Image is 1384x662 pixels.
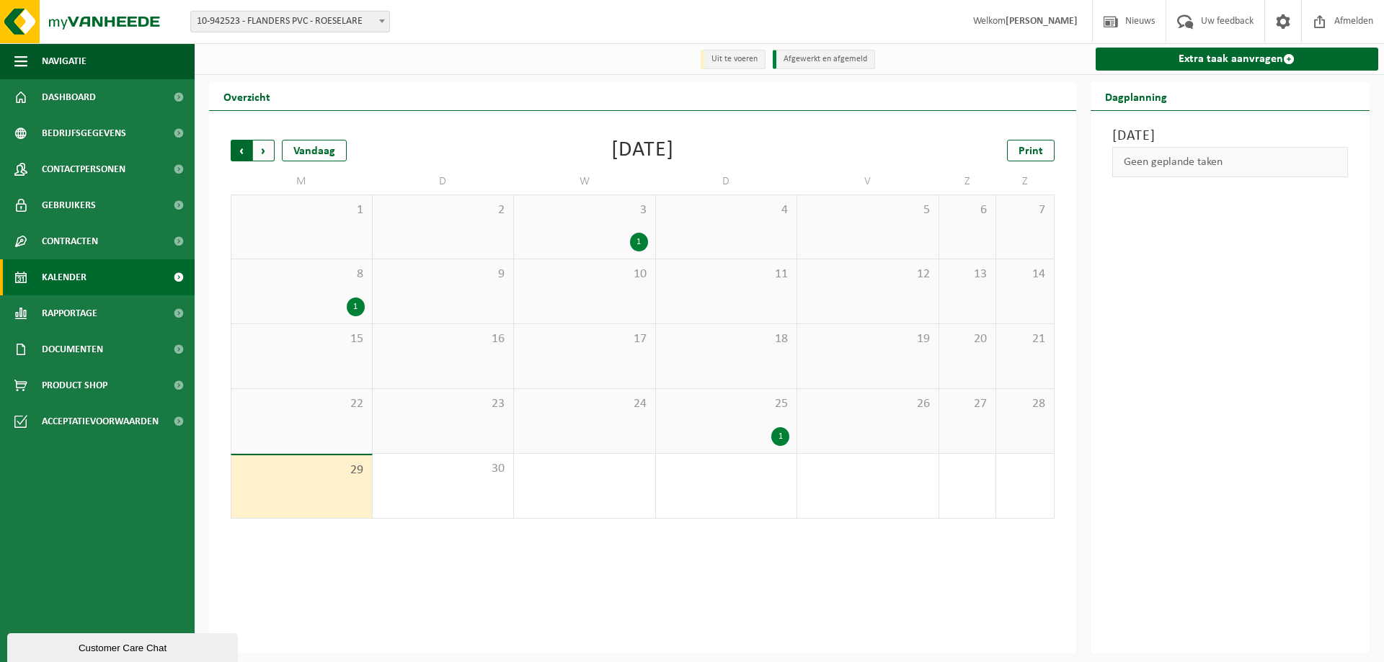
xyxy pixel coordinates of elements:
span: 10-942523 - FLANDERS PVC - ROESELARE [190,11,390,32]
span: 20 [946,331,989,347]
a: Print [1007,140,1055,161]
div: 1 [771,427,789,446]
td: Z [939,169,997,194]
span: 28 [1003,396,1046,412]
span: Gebruikers [42,187,96,223]
span: Bedrijfsgegevens [42,115,126,151]
td: V [797,169,939,194]
div: Geen geplande taken [1112,147,1349,177]
div: 1 [630,233,648,251]
span: Kalender [42,259,86,295]
span: Documenten [42,331,103,367]
span: 26 [804,396,931,412]
td: M [231,169,373,194]
strong: [PERSON_NAME] [1006,16,1078,27]
span: Product Shop [42,367,107,403]
span: 2 [380,202,507,218]
span: 23 [380,396,507,412]
span: 12 [804,267,931,282]
span: 24 [521,396,648,412]
span: Dashboard [42,79,96,115]
td: D [373,169,515,194]
span: 21 [1003,331,1046,347]
span: 10 [521,267,648,282]
iframe: chat widget [7,630,241,662]
span: 17 [521,331,648,347]
span: Acceptatievoorwaarden [42,403,159,439]
span: Rapportage [42,295,97,331]
span: 18 [663,331,790,347]
span: 30 [380,461,507,477]
span: Contracten [42,223,98,259]
li: Afgewerkt en afgemeld [773,50,875,69]
span: 5 [804,202,931,218]
span: Vorige [231,140,252,161]
span: Navigatie [42,43,86,79]
span: 3 [521,202,648,218]
span: Volgende [253,140,275,161]
span: 6 [946,202,989,218]
span: 10-942523 - FLANDERS PVC - ROESELARE [191,12,389,32]
span: 15 [239,331,365,347]
span: 14 [1003,267,1046,282]
span: 13 [946,267,989,282]
span: 16 [380,331,507,347]
div: 1 [347,298,365,316]
div: Vandaag [282,140,347,161]
span: 11 [663,267,790,282]
span: 19 [804,331,931,347]
td: D [656,169,798,194]
span: Print [1019,146,1043,157]
td: W [514,169,656,194]
span: 1 [239,202,365,218]
td: Z [996,169,1054,194]
span: 4 [663,202,790,218]
li: Uit te voeren [701,50,766,69]
div: [DATE] [611,140,674,161]
span: Contactpersonen [42,151,125,187]
h2: Dagplanning [1091,82,1181,110]
span: 7 [1003,202,1046,218]
span: 27 [946,396,989,412]
span: 22 [239,396,365,412]
h2: Overzicht [209,82,285,110]
h3: [DATE] [1112,125,1349,147]
span: 29 [239,462,365,478]
span: 9 [380,267,507,282]
span: 25 [663,396,790,412]
span: 8 [239,267,365,282]
a: Extra taak aanvragen [1096,48,1379,71]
